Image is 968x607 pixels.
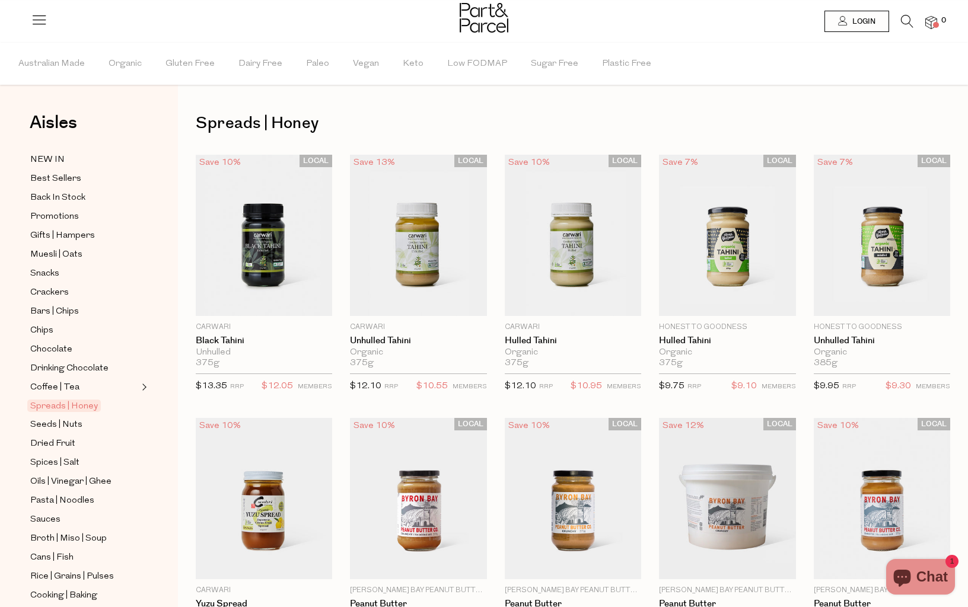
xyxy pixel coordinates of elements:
[454,418,487,430] span: LOCAL
[30,286,69,300] span: Crackers
[30,437,75,451] span: Dried Fruit
[196,347,332,358] div: Unhulled
[30,285,138,300] a: Crackers
[30,532,107,546] span: Broth | Miso | Soup
[659,347,795,358] div: Organic
[30,171,138,186] a: Best Sellers
[196,418,244,434] div: Save 10%
[505,418,641,579] img: Peanut Butter
[30,343,72,357] span: Chocolate
[30,228,138,243] a: Gifts | Hampers
[196,358,219,369] span: 375g
[30,494,94,508] span: Pasta | Noodles
[814,322,950,333] p: Honest to Goodness
[30,361,138,376] a: Drinking Chocolate
[505,382,536,391] span: $12.10
[30,513,60,527] span: Sauces
[762,384,796,390] small: MEMBERS
[814,358,838,369] span: 385g
[30,247,138,262] a: Muesli | Oats
[300,155,332,167] span: LOCAL
[30,191,85,205] span: Back In Stock
[30,380,138,395] a: Coffee | Tea
[814,155,950,316] img: Unhulled Tahini
[262,379,293,394] span: $12.05
[505,155,553,171] div: Save 10%
[196,155,332,316] img: Black Tahini
[659,322,795,333] p: Honest to Goodness
[230,384,244,390] small: RRP
[30,304,138,319] a: Bars | Chips
[196,382,227,391] span: $13.35
[350,382,381,391] span: $12.10
[824,11,889,32] a: Login
[814,155,856,171] div: Save 7%
[505,585,641,596] p: [PERSON_NAME] Bay Peanut Butter Co
[18,43,85,85] span: Australian Made
[30,342,138,357] a: Chocolate
[886,379,911,394] span: $9.30
[30,323,138,338] a: Chips
[384,384,398,390] small: RRP
[350,418,399,434] div: Save 10%
[403,43,423,85] span: Keto
[659,358,683,369] span: 375g
[687,384,701,390] small: RRP
[763,418,796,430] span: LOCAL
[30,266,138,281] a: Snacks
[531,43,578,85] span: Sugar Free
[659,382,684,391] span: $9.75
[165,43,215,85] span: Gluten Free
[30,455,138,470] a: Spices | Salt
[350,358,374,369] span: 375g
[659,155,795,316] img: Hulled Tahini
[30,456,79,470] span: Spices | Salt
[30,531,138,546] a: Broth | Miso | Soup
[30,589,97,603] span: Cooking | Baking
[109,43,142,85] span: Organic
[30,172,81,186] span: Best Sellers
[731,379,757,394] span: $9.10
[30,229,95,243] span: Gifts | Hampers
[30,362,109,376] span: Drinking Chocolate
[447,43,507,85] span: Low FODMAP
[814,347,950,358] div: Organic
[659,155,702,171] div: Save 7%
[763,155,796,167] span: LOCAL
[916,384,950,390] small: MEMBERS
[30,399,138,413] a: Spreads | Honey
[30,190,138,205] a: Back In Stock
[30,114,77,143] a: Aisles
[814,336,950,346] a: Unhulled Tahini
[27,400,101,412] span: Spreads | Honey
[30,305,79,319] span: Bars | Chips
[196,585,332,596] p: Carwari
[30,110,77,136] span: Aisles
[196,322,332,333] p: Carwari
[609,418,641,430] span: LOCAL
[350,347,486,358] div: Organic
[571,379,602,394] span: $10.95
[814,382,839,391] span: $9.95
[30,474,138,489] a: Oils | Vinegar | Ghee
[30,588,138,603] a: Cooking | Baking
[602,43,651,85] span: Plastic Free
[416,379,448,394] span: $10.55
[505,322,641,333] p: Carwari
[883,559,959,598] inbox-online-store-chat: Shopify online store chat
[350,418,486,579] img: Peanut Butter
[196,336,332,346] a: Black Tahini
[30,324,53,338] span: Chips
[139,380,147,394] button: Expand/Collapse Coffee | Tea
[30,209,138,224] a: Promotions
[30,152,138,167] a: NEW IN
[659,418,795,579] img: Peanut Butter
[350,322,486,333] p: Carwari
[196,110,950,137] h1: Spreads | Honey
[505,155,641,316] img: Hulled Tahini
[925,16,937,28] a: 0
[607,384,641,390] small: MEMBERS
[30,475,112,489] span: Oils | Vinegar | Ghee
[350,155,399,171] div: Save 13%
[814,418,862,434] div: Save 10%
